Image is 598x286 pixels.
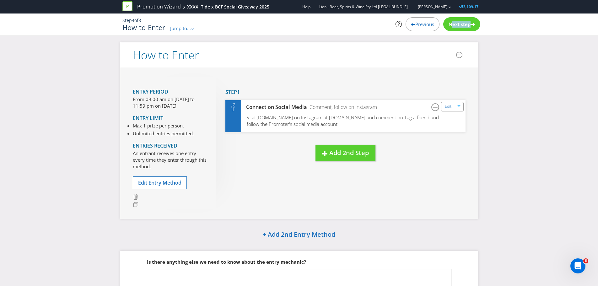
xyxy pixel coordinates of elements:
span: Next step [449,21,471,27]
iframe: Intercom live chat [570,258,585,273]
p: From 09:00 am on [DATE] to 11:59 pm on [DATE] [133,96,207,110]
p: An entrant receives one entry every time they enter through this method. [133,150,207,170]
a: [PERSON_NAME] [412,4,447,9]
span: Step [122,17,132,23]
a: Edit [445,103,451,110]
span: Jump to... [170,25,191,31]
span: $53,109.17 [459,4,478,9]
span: Visit [DOMAIN_NAME] on Instagram at [DOMAIN_NAME] and comment on Tag a friend and follow the Prom... [247,114,439,127]
span: Entry Period [133,88,168,95]
h1: How to Enter [122,24,165,31]
div: Comment, follow on Instagram [307,104,377,111]
span: 6 [583,258,588,263]
div: Connect on Social Media [241,104,307,111]
span: 4 [132,17,134,23]
span: Is there anything else we need to know about the entry mechanic? [147,259,306,265]
span: Entry Limit [133,115,163,121]
span: Lion - Beer, Spirits & Wine Pty Ltd [LEGAL BUNDLE] [319,4,408,9]
span: Previous [415,21,434,27]
span: Step [225,89,237,95]
button: Edit Entry Method [133,176,187,189]
span: of [134,17,138,23]
div: XXXX: Tide x BCF Social Giveaway 2025 [187,4,269,10]
button: + Add 2nd Entry Method [247,228,351,242]
button: Add 2nd Step [315,145,375,161]
span: 1 [237,89,240,95]
a: Promotion Wizard [137,3,181,10]
span: Add 2nd Step [329,148,369,157]
h4: Entries Received [133,143,207,149]
h2: How to Enter [133,49,199,62]
li: Max 1 prize per person. [133,122,194,129]
span: 8 [138,17,141,23]
a: Help [302,4,310,9]
span: + Add 2nd Entry Method [263,230,335,239]
span: Edit Entry Method [138,179,181,186]
li: Unlimited entries permitted. [133,130,194,137]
